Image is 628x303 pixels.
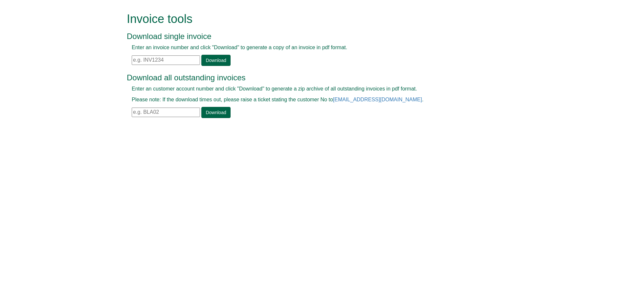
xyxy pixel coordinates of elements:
input: e.g. INV1234 [132,55,200,65]
h3: Download all outstanding invoices [127,73,486,82]
input: e.g. BLA02 [132,108,200,117]
a: [EMAIL_ADDRESS][DOMAIN_NAME] [333,97,422,102]
h3: Download single invoice [127,32,486,41]
p: Please note: If the download times out, please raise a ticket stating the customer No to . [132,96,482,104]
p: Enter an customer account number and click "Download" to generate a zip archive of all outstandin... [132,85,482,93]
h1: Invoice tools [127,12,486,26]
p: Enter an invoice number and click "Download" to generate a copy of an invoice in pdf format. [132,44,482,51]
a: Download [201,107,230,118]
a: Download [201,55,230,66]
